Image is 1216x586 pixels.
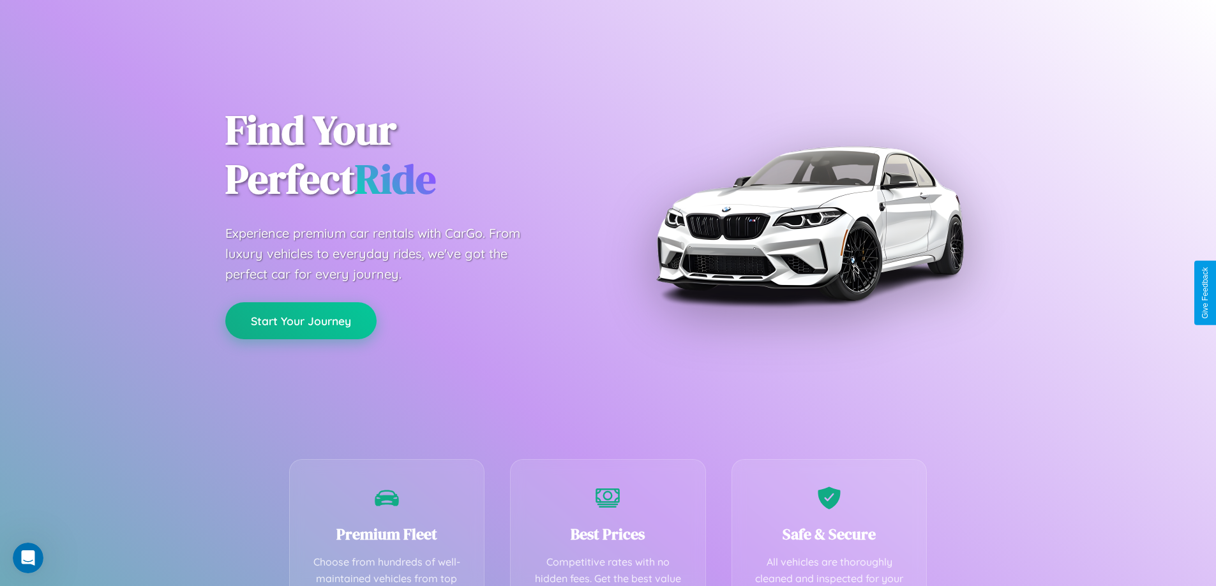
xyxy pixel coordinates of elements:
h3: Best Prices [530,524,686,545]
span: Ride [355,151,436,207]
div: Give Feedback [1201,267,1210,319]
h3: Premium Fleet [309,524,465,545]
button: Start Your Journey [225,302,377,339]
img: Premium BMW car rental vehicle [650,64,969,383]
h1: Find Your Perfect [225,106,589,204]
h3: Safe & Secure [751,524,908,545]
p: Experience premium car rentals with CarGo. From luxury vehicles to everyday rides, we've got the ... [225,223,544,284]
iframe: Intercom live chat [13,543,43,573]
